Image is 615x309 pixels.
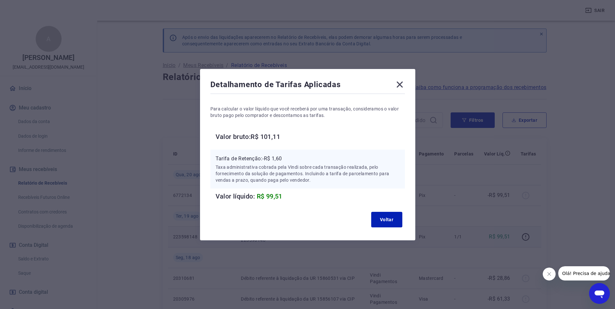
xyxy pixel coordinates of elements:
[558,266,610,280] iframe: Mensagem da empresa
[216,164,400,183] p: Taxa administrativa cobrada pela Vindi sobre cada transação realizada, pelo fornecimento da soluç...
[216,191,405,201] h6: Valor líquido:
[257,192,282,200] span: R$ 99,51
[589,283,610,304] iframe: Botão para abrir a janela de mensagens
[210,106,405,119] p: Para calcular o valor líquido que você receberá por uma transação, consideramos o valor bruto pag...
[216,155,400,163] p: Tarifa de Retenção: -R$ 1,60
[543,268,556,280] iframe: Fechar mensagem
[216,132,405,142] h6: Valor bruto: R$ 101,11
[4,5,54,10] span: Olá! Precisa de ajuda?
[371,212,402,227] button: Voltar
[210,79,405,92] div: Detalhamento de Tarifas Aplicadas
